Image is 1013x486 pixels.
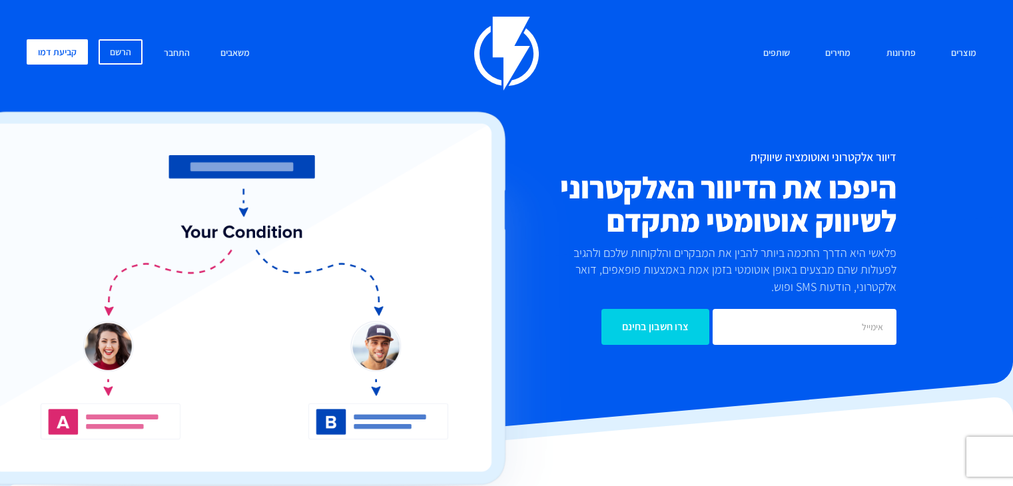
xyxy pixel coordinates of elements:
h1: דיוור אלקטרוני ואוטומציה שיווקית [436,150,896,164]
a: קביעת דמו [27,39,88,65]
a: מחירים [815,39,860,68]
a: משאבים [210,39,260,68]
p: פלאשי היא הדרך החכמה ביותר להבין את המבקרים והלקוחות שלכם ולהגיב לפעולות שהם מבצעים באופן אוטומטי... [557,244,896,296]
a: מוצרים [941,39,986,68]
input: אימייל [713,309,896,345]
a: הרשם [99,39,143,65]
a: פתרונות [876,39,926,68]
a: התחבר [154,39,200,68]
input: צרו חשבון בחינם [601,309,709,345]
a: שותפים [753,39,800,68]
h2: היפכו את הדיוור האלקטרוני לשיווק אוטומטי מתקדם [436,170,896,237]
